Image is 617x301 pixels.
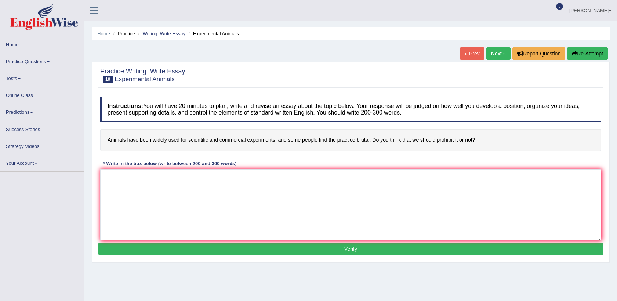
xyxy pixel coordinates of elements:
a: Online Class [0,87,84,101]
b: Instructions: [108,103,143,109]
a: Next » [486,47,511,60]
h2: Practice Writing: Write Essay [100,68,185,83]
a: Home [0,36,84,51]
a: Predictions [0,104,84,118]
button: Re-Attempt [567,47,608,60]
a: Practice Questions [0,53,84,68]
div: * Write in the box below (write between 200 and 300 words) [100,160,239,167]
a: Success Stories [0,121,84,135]
a: Strategy Videos [0,138,84,152]
button: Report Question [512,47,565,60]
li: Practice [111,30,135,37]
a: Your Account [0,155,84,169]
span: 8 [556,3,563,10]
small: Experimental Animals [115,76,174,83]
h4: You will have 20 minutes to plan, write and revise an essay about the topic below. Your response ... [100,97,601,122]
a: Writing: Write Essay [142,31,185,36]
h4: Animals have been widely used for scientific and commercial experiments, and some people find the... [100,129,601,151]
button: Verify [98,243,603,255]
a: « Prev [460,47,484,60]
a: Tests [0,70,84,84]
span: 19 [103,76,113,83]
li: Experimental Animals [187,30,239,37]
a: Home [97,31,110,36]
